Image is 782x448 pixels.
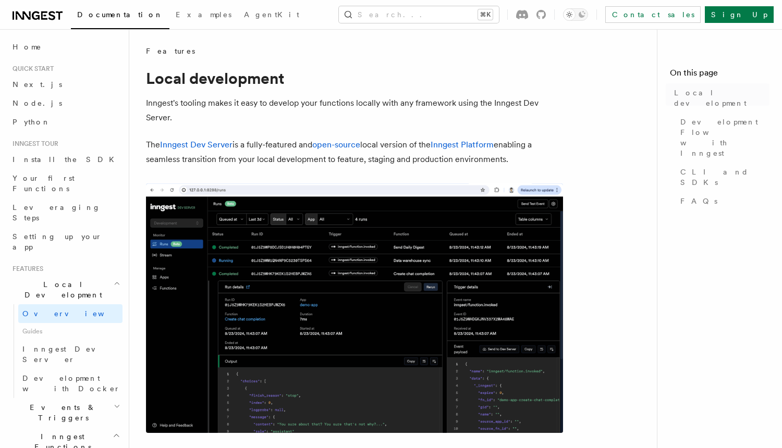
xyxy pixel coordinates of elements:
[680,167,769,188] span: CLI and SDKs
[176,10,231,19] span: Examples
[676,113,769,163] a: Development Flow with Inngest
[8,279,114,300] span: Local Development
[8,198,123,227] a: Leveraging Steps
[670,67,769,83] h4: On this page
[13,42,42,52] span: Home
[674,88,769,108] span: Local development
[238,3,306,28] a: AgentKit
[13,232,102,251] span: Setting up your app
[146,138,563,167] p: The is a fully-featured and local version of the enabling a seamless transition from your local d...
[13,203,101,222] span: Leveraging Steps
[680,117,769,158] span: Development Flow with Inngest
[478,9,493,20] kbd: ⌘K
[8,140,58,148] span: Inngest tour
[13,118,51,126] span: Python
[8,265,43,273] span: Features
[8,304,123,398] div: Local Development
[676,163,769,192] a: CLI and SDKs
[8,169,123,198] a: Your first Functions
[13,174,75,193] span: Your first Functions
[13,155,120,164] span: Install the SDK
[680,196,717,206] span: FAQs
[160,140,233,150] a: Inngest Dev Server
[146,183,563,433] img: The Inngest Dev Server on the Functions page
[8,275,123,304] button: Local Development
[13,80,62,89] span: Next.js
[146,96,563,125] p: Inngest's tooling makes it easy to develop your functions locally with any framework using the In...
[146,46,195,56] span: Features
[169,3,238,28] a: Examples
[8,402,114,423] span: Events & Triggers
[8,94,123,113] a: Node.js
[563,8,588,21] button: Toggle dark mode
[13,99,62,107] span: Node.js
[8,65,54,73] span: Quick start
[605,6,701,23] a: Contact sales
[22,345,112,364] span: Inngest Dev Server
[8,113,123,131] a: Python
[146,69,563,88] h1: Local development
[18,323,123,340] span: Guides
[22,374,120,393] span: Development with Docker
[676,192,769,210] a: FAQs
[312,140,360,150] a: open-source
[244,10,299,19] span: AgentKit
[18,340,123,369] a: Inngest Dev Server
[8,398,123,427] button: Events & Triggers
[705,6,774,23] a: Sign Up
[339,6,499,23] button: Search...⌘K
[8,227,123,256] a: Setting up your app
[22,309,130,318] span: Overview
[71,3,169,29] a: Documentation
[77,10,163,19] span: Documentation
[18,304,123,323] a: Overview
[18,369,123,398] a: Development with Docker
[8,38,123,56] a: Home
[8,75,123,94] a: Next.js
[8,150,123,169] a: Install the SDK
[431,140,494,150] a: Inngest Platform
[670,83,769,113] a: Local development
